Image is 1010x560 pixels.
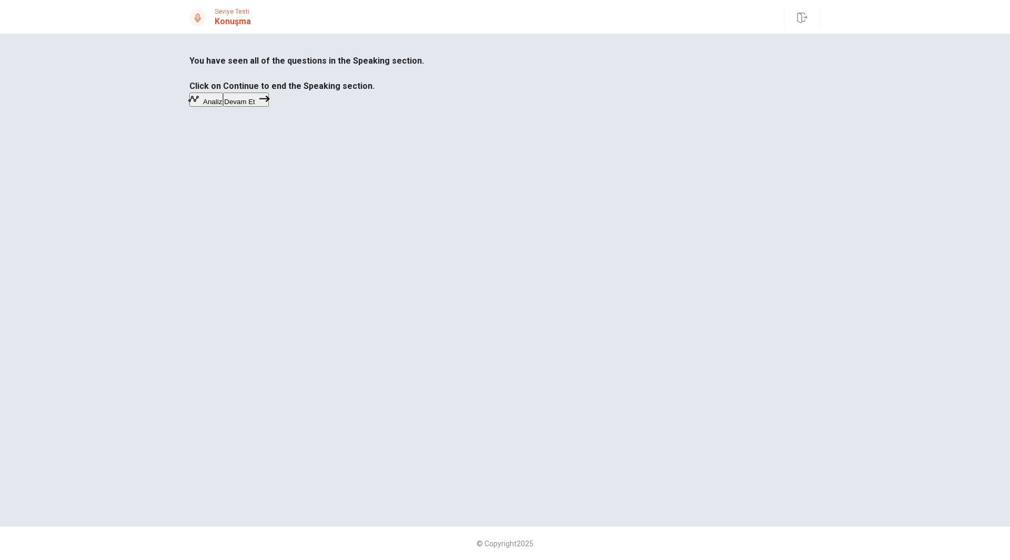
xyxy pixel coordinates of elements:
[215,15,251,28] h1: Konuşma
[189,96,223,106] a: Analiz
[215,8,251,15] span: Seviye Testi
[223,96,269,106] a: Devam Et
[189,93,223,107] button: Analiz
[223,93,269,107] button: Devam Et
[477,539,533,548] span: © Copyright 2025
[189,56,424,91] b: You have seen all of the questions in the Speaking section. Click on Continue to end the Speaking...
